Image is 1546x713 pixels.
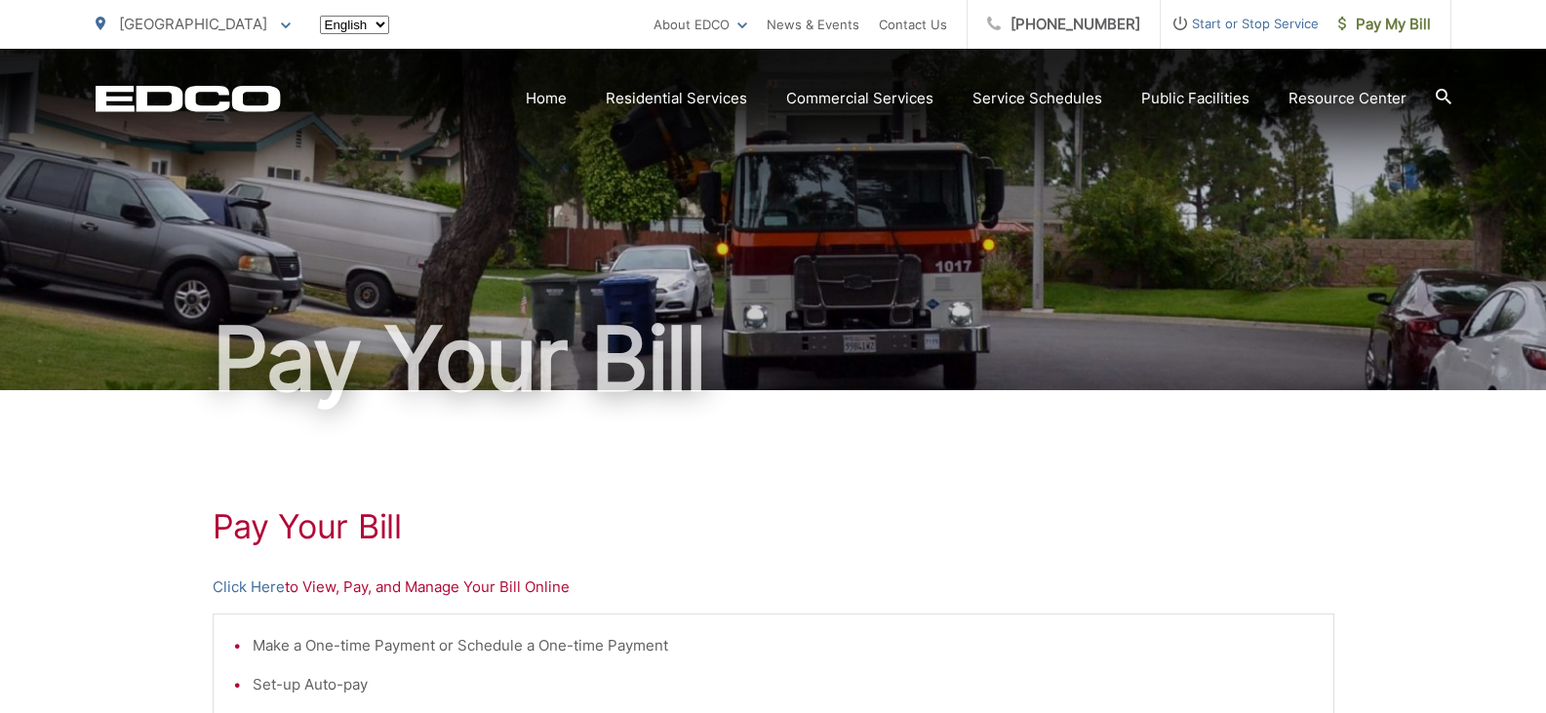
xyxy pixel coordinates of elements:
[96,85,281,112] a: EDCD logo. Return to the homepage.
[767,13,859,36] a: News & Events
[526,87,567,110] a: Home
[119,15,267,33] span: [GEOGRAPHIC_DATA]
[96,310,1451,408] h1: Pay Your Bill
[253,673,1314,696] li: Set-up Auto-pay
[1338,13,1431,36] span: Pay My Bill
[786,87,933,110] a: Commercial Services
[253,634,1314,657] li: Make a One-time Payment or Schedule a One-time Payment
[320,16,389,34] select: Select a language
[213,575,1334,599] p: to View, Pay, and Manage Your Bill Online
[972,87,1102,110] a: Service Schedules
[879,13,947,36] a: Contact Us
[1141,87,1249,110] a: Public Facilities
[654,13,747,36] a: About EDCO
[1288,87,1407,110] a: Resource Center
[213,575,285,599] a: Click Here
[213,507,1334,546] h1: Pay Your Bill
[606,87,747,110] a: Residential Services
